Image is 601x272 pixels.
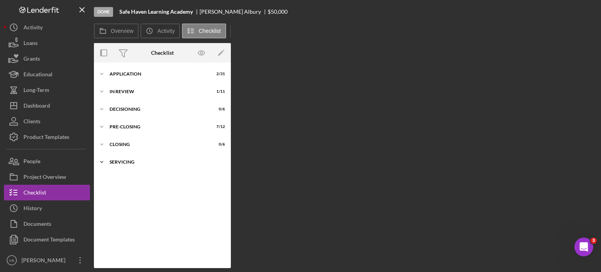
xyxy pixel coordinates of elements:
[111,28,133,34] label: Overview
[110,89,205,94] div: In Review
[4,232,90,247] button: Document Templates
[23,67,52,84] div: Educational
[4,67,90,82] button: Educational
[4,200,90,216] button: History
[211,124,225,129] div: 7 / 12
[200,9,268,15] div: [PERSON_NAME] Albury
[199,28,221,34] label: Checklist
[4,252,90,268] button: KB[PERSON_NAME]
[4,82,90,98] button: Long-Term
[4,113,90,129] button: Clients
[23,216,51,234] div: Documents
[23,82,49,100] div: Long-Term
[110,142,205,147] div: Closing
[23,35,38,53] div: Loans
[4,35,90,51] button: Loans
[4,216,90,232] button: Documents
[574,238,593,256] iframe: Intercom live chat
[94,23,139,38] button: Overview
[268,9,288,15] div: $50,000
[4,169,90,185] button: Project Overview
[23,169,66,187] div: Project Overview
[23,51,40,68] div: Grants
[4,129,90,145] button: Product Templates
[211,142,225,147] div: 0 / 6
[23,232,75,249] div: Document Templates
[157,28,175,34] label: Activity
[23,200,42,218] div: History
[20,252,70,270] div: [PERSON_NAME]
[110,160,221,164] div: Servicing
[23,98,50,115] div: Dashboard
[110,124,205,129] div: Pre-Closing
[140,23,180,38] button: Activity
[211,107,225,112] div: 0 / 6
[4,185,90,200] button: Checklist
[151,50,174,56] div: Checklist
[211,89,225,94] div: 1 / 11
[94,7,113,17] div: Done
[110,72,205,76] div: Application
[23,185,46,202] div: Checklist
[4,51,90,67] button: Grants
[110,107,205,112] div: Decisioning
[23,113,40,131] div: Clients
[211,72,225,76] div: 2 / 31
[119,9,193,15] b: Safe Haven Learning Academy
[4,153,90,169] button: People
[4,98,90,113] button: Dashboard
[182,23,226,38] button: Checklist
[23,129,69,147] div: Product Templates
[4,20,90,35] button: Activity
[9,258,14,263] text: KB
[23,20,43,37] div: Activity
[590,238,597,244] span: 3
[23,153,40,171] div: People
